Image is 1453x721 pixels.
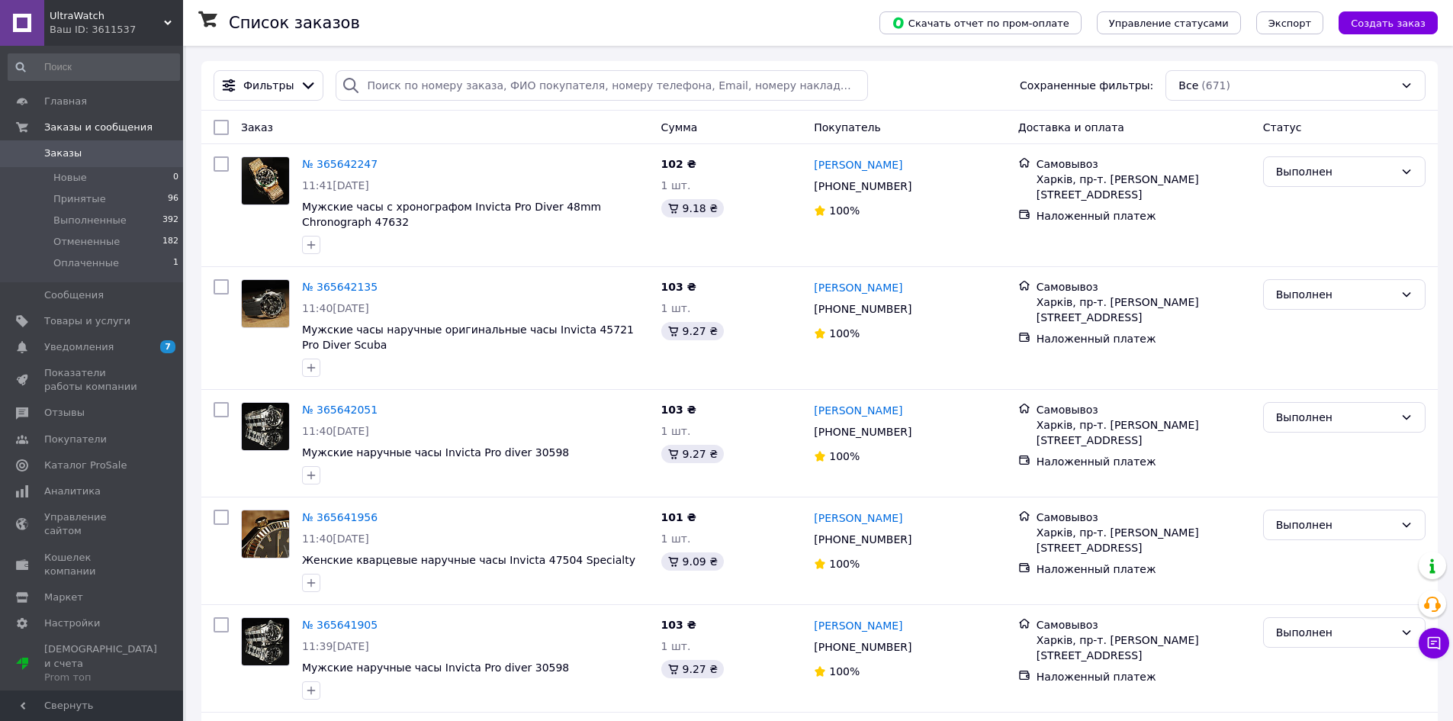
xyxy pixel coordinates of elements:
[242,280,289,327] img: Фото товару
[302,179,369,192] span: 11:41[DATE]
[242,510,289,558] img: Фото товару
[242,618,289,665] img: Фото товару
[661,199,724,217] div: 9.18 ₴
[44,484,101,498] span: Аналитика
[242,403,289,450] img: Фото товару
[814,618,902,633] a: [PERSON_NAME]
[661,552,724,571] div: 9.09 ₴
[1178,78,1198,93] span: Все
[1037,562,1251,577] div: Наложенный платеж
[1018,121,1124,134] span: Доставка и оплата
[168,192,178,206] span: 96
[302,404,378,416] a: № 365642051
[44,366,141,394] span: Показатели работы компании
[1109,18,1229,29] span: Управление статусами
[661,511,696,523] span: 101 ₴
[661,533,691,545] span: 1 шт.
[1276,409,1394,426] div: Выполнен
[53,192,106,206] span: Принятые
[661,660,724,678] div: 9.27 ₴
[892,16,1069,30] span: Скачать отчет по пром-оплате
[44,510,141,538] span: Управление сайтом
[661,158,696,170] span: 102 ₴
[241,279,290,328] a: Фото товару
[829,558,860,570] span: 100%
[44,616,100,630] span: Настройки
[661,619,696,631] span: 103 ₴
[302,640,369,652] span: 11:39[DATE]
[302,281,378,293] a: № 365642135
[1268,18,1311,29] span: Экспорт
[302,554,635,566] a: Женские кварцевые наручные часы Invicta 47504 Specialty
[814,403,902,418] a: [PERSON_NAME]
[811,529,915,550] div: [PHONE_NUMBER]
[44,551,141,578] span: Кошелек компании
[1037,617,1251,632] div: Самовывоз
[661,425,691,437] span: 1 шт.
[44,671,157,684] div: Prom топ
[811,421,915,443] div: [PHONE_NUMBER]
[8,53,180,81] input: Поиск
[829,204,860,217] span: 100%
[1263,121,1302,134] span: Статус
[814,280,902,295] a: [PERSON_NAME]
[53,171,87,185] span: Новые
[829,327,860,340] span: 100%
[302,446,569,459] a: Мужские наручные часы Invicta Pro diver 30598
[661,281,696,293] span: 103 ₴
[302,533,369,545] span: 11:40[DATE]
[879,11,1082,34] button: Скачать отчет по пром-оплате
[1020,78,1153,93] span: Сохраненные фильтры:
[302,158,378,170] a: № 365642247
[53,235,120,249] span: Отмененные
[1097,11,1241,34] button: Управление статусами
[661,640,691,652] span: 1 шт.
[243,78,294,93] span: Фильтры
[302,619,378,631] a: № 365641905
[1037,331,1251,346] div: Наложенный платеж
[44,406,85,420] span: Отзывы
[44,433,107,446] span: Покупатели
[811,298,915,320] div: [PHONE_NUMBER]
[302,302,369,314] span: 11:40[DATE]
[241,121,273,134] span: Заказ
[1037,156,1251,172] div: Самовывоз
[1037,172,1251,202] div: Харків, пр-т. [PERSON_NAME][STREET_ADDRESS]
[1037,525,1251,555] div: Харків, пр-т. [PERSON_NAME][STREET_ADDRESS]
[302,201,601,228] a: Мужские часы с хронографом Invicta Pro Diver 48mm Chronograph 47632
[162,214,178,227] span: 392
[336,70,867,101] input: Поиск по номеру заказа, ФИО покупателя, номеру телефона, Email, номеру накладной
[1323,16,1438,28] a: Создать заказ
[661,445,724,463] div: 9.27 ₴
[1276,624,1394,641] div: Выполнен
[1201,79,1230,92] span: (671)
[302,425,369,437] span: 11:40[DATE]
[829,665,860,678] span: 100%
[173,171,178,185] span: 0
[661,404,696,416] span: 103 ₴
[241,510,290,558] a: Фото товару
[241,617,290,666] a: Фото товару
[811,175,915,197] div: [PHONE_NUMBER]
[1339,11,1438,34] button: Создать заказ
[173,256,178,270] span: 1
[811,636,915,658] div: [PHONE_NUMBER]
[829,450,860,462] span: 100%
[44,459,127,472] span: Каталог ProSale
[814,157,902,172] a: [PERSON_NAME]
[661,179,691,192] span: 1 шт.
[50,23,183,37] div: Ваш ID: 3611537
[160,340,175,353] span: 7
[661,322,724,340] div: 9.27 ₴
[1276,286,1394,303] div: Выполнен
[241,402,290,451] a: Фото товару
[302,661,569,674] a: Мужские наручные часы Invicta Pro diver 30598
[1037,669,1251,684] div: Наложенный платеж
[44,146,82,160] span: Заказы
[44,642,157,684] span: [DEMOGRAPHIC_DATA] и счета
[661,121,698,134] span: Сумма
[1037,208,1251,224] div: Наложенный платеж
